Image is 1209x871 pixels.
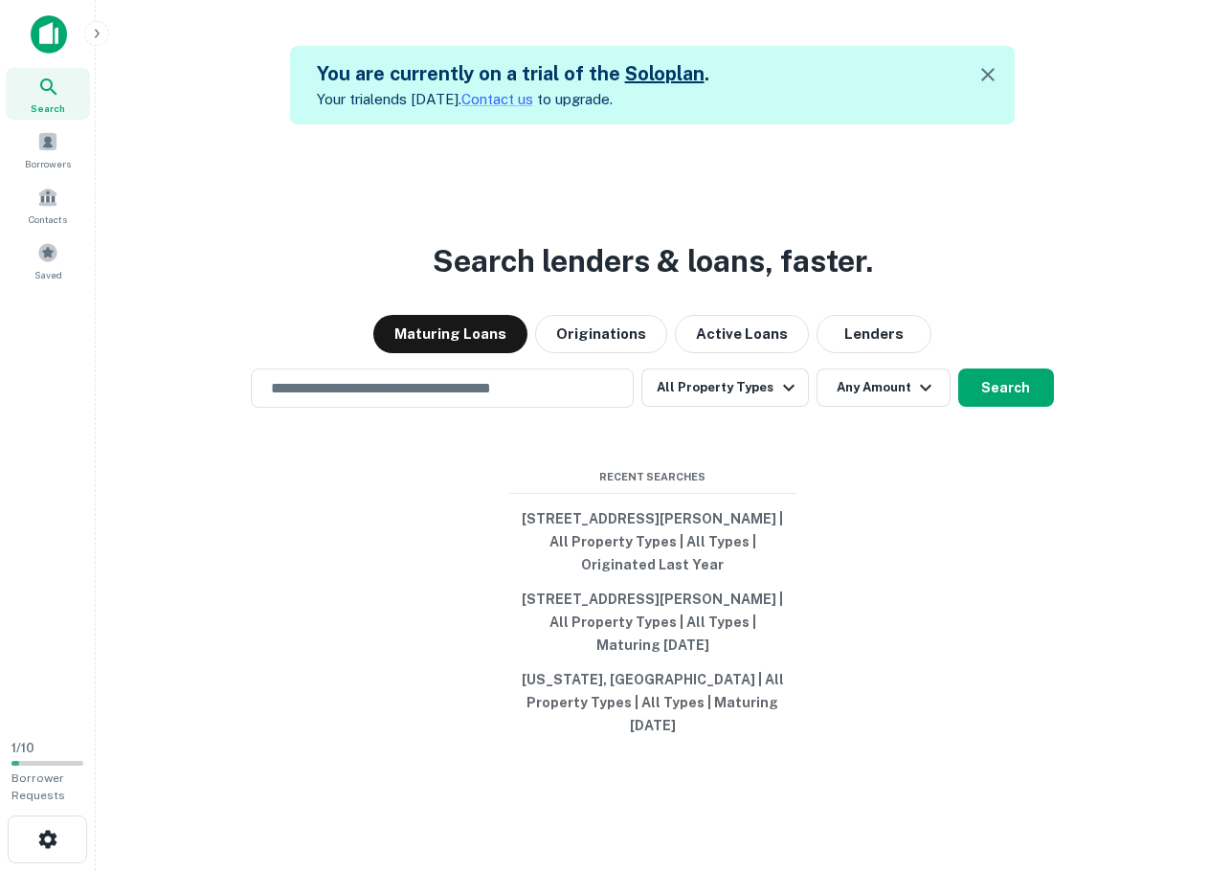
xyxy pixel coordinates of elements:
[6,123,90,175] a: Borrowers
[373,315,527,353] button: Maturing Loans
[6,234,90,286] a: Saved
[1113,718,1209,810] iframe: Chat Widget
[641,368,808,407] button: All Property Types
[958,368,1054,407] button: Search
[31,100,65,116] span: Search
[317,59,709,88] h5: You are currently on a trial of the .
[817,368,951,407] button: Any Amount
[535,315,667,353] button: Originations
[433,238,873,284] h3: Search lenders & loans, faster.
[509,582,796,662] button: [STREET_ADDRESS][PERSON_NAME] | All Property Types | All Types | Maturing [DATE]
[6,68,90,120] a: Search
[817,315,931,353] button: Lenders
[34,267,62,282] span: Saved
[11,741,34,755] span: 1 / 10
[461,91,533,107] a: Contact us
[11,771,65,802] span: Borrower Requests
[29,212,67,227] span: Contacts
[509,469,796,485] span: Recent Searches
[509,662,796,743] button: [US_STATE], [GEOGRAPHIC_DATA] | All Property Types | All Types | Maturing [DATE]
[625,62,705,85] a: Soloplan
[509,502,796,582] button: [STREET_ADDRESS][PERSON_NAME] | All Property Types | All Types | Originated Last Year
[6,179,90,231] a: Contacts
[31,15,67,54] img: capitalize-icon.png
[25,156,71,171] span: Borrowers
[675,315,809,353] button: Active Loans
[317,88,709,111] p: Your trial ends [DATE]. to upgrade.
